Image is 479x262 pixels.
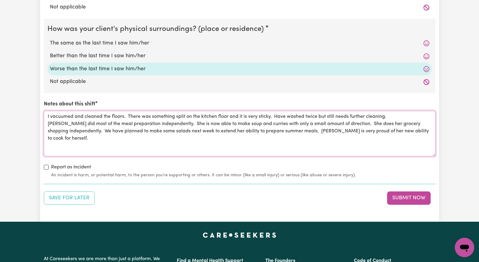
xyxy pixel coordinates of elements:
[50,3,429,11] label: Not applicable
[51,172,435,178] small: An incident is harm, or potential harm, to the person you're supporting or others. It can be mino...
[50,78,429,86] label: Not applicable
[50,52,429,60] label: Better than the last time I saw him/her
[50,65,429,73] label: Worse than the last time I saw him/her
[387,191,431,205] button: Submit your job report
[44,100,95,108] label: Notes about this shift
[455,238,474,257] iframe: Button to launch messaging window
[50,39,429,47] label: The same as the last time I saw him/her
[44,111,435,156] textarea: I vacuumed and cleaned the floors. There was something split on the kitchen floor and it is very ...
[51,164,91,171] label: Report as Incident
[47,24,266,35] legend: How was your client's physical surroundings? (place or residence)
[44,191,95,205] button: Save your job report
[203,233,276,237] a: Careseekers home page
